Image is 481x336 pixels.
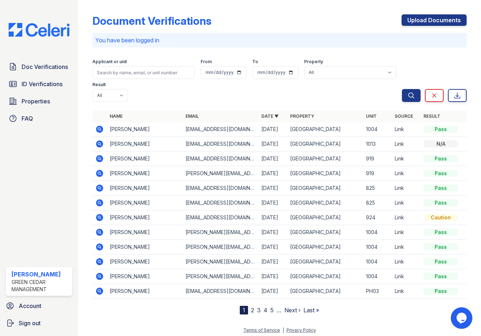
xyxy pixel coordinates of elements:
[107,137,183,151] td: [PERSON_NAME]
[22,80,63,88] span: ID Verifications
[363,284,392,299] td: PH03
[392,151,421,166] td: Link
[107,181,183,196] td: [PERSON_NAME]
[183,255,258,269] td: [PERSON_NAME][EMAIL_ADDRESS][PERSON_NAME][DOMAIN_NAME]
[392,255,421,269] td: Link
[363,122,392,137] td: 1004
[258,181,287,196] td: [DATE]
[107,255,183,269] td: [PERSON_NAME]
[423,155,458,162] div: Pass
[3,316,75,330] a: Sign out
[6,60,72,74] a: Doc Verifications
[303,307,319,314] a: Last »
[95,36,464,45] p: You have been logged in
[183,269,258,284] td: [PERSON_NAME][EMAIL_ADDRESS][DOMAIN_NAME]
[183,240,258,255] td: [PERSON_NAME][EMAIL_ADDRESS][PERSON_NAME][DOMAIN_NAME]
[287,284,363,299] td: [GEOGRAPHIC_DATA]
[423,258,458,265] div: Pass
[392,284,421,299] td: Link
[392,269,421,284] td: Link
[19,302,41,310] span: Account
[363,240,392,255] td: 1004
[402,14,467,26] a: Upload Documents
[392,225,421,240] td: Link
[363,210,392,225] td: 924
[423,185,458,192] div: Pass
[110,113,123,119] a: Name
[423,113,440,119] a: Result
[258,284,287,299] td: [DATE]
[3,299,75,313] a: Account
[6,77,72,91] a: ID Verifications
[258,151,287,166] td: [DATE]
[423,126,458,133] div: Pass
[183,225,258,240] td: [PERSON_NAME][EMAIL_ADDRESS][PERSON_NAME][DOMAIN_NAME]
[423,214,458,221] div: Caution
[22,114,33,123] span: FAQ
[258,240,287,255] td: [DATE]
[363,137,392,151] td: 1013
[258,255,287,269] td: [DATE]
[423,243,458,251] div: Pass
[261,113,279,119] a: Date ▼
[183,181,258,196] td: [EMAIL_ADDRESS][DOMAIN_NAME]
[258,269,287,284] td: [DATE]
[6,111,72,126] a: FAQ
[258,225,287,240] td: [DATE]
[287,225,363,240] td: [GEOGRAPHIC_DATA]
[287,210,363,225] td: [GEOGRAPHIC_DATA]
[92,82,106,88] label: Result
[243,327,280,333] a: Terms of Service
[183,166,258,181] td: [PERSON_NAME][EMAIL_ADDRESS][DOMAIN_NAME]
[392,166,421,181] td: Link
[392,122,421,137] td: Link
[107,196,183,210] td: [PERSON_NAME]
[287,240,363,255] td: [GEOGRAPHIC_DATA]
[201,59,212,65] label: From
[107,240,183,255] td: [PERSON_NAME]
[290,113,314,119] a: Property
[363,181,392,196] td: 825
[12,270,69,279] div: [PERSON_NAME]
[363,166,392,181] td: 919
[107,210,183,225] td: [PERSON_NAME]
[92,14,211,27] div: Document Verifications
[19,319,41,327] span: Sign out
[363,255,392,269] td: 1004
[92,59,127,65] label: Applicant or unit
[423,229,458,236] div: Pass
[258,122,287,137] td: [DATE]
[107,151,183,166] td: [PERSON_NAME]
[287,255,363,269] td: [GEOGRAPHIC_DATA]
[12,279,69,293] div: Green Cedar Management
[363,269,392,284] td: 1004
[107,122,183,137] td: [PERSON_NAME]
[22,97,50,106] span: Properties
[287,166,363,181] td: [GEOGRAPHIC_DATA]
[264,307,267,314] a: 4
[392,137,421,151] td: Link
[183,196,258,210] td: [EMAIL_ADDRESS][DOMAIN_NAME]
[423,273,458,280] div: Pass
[287,269,363,284] td: [GEOGRAPHIC_DATA]
[258,196,287,210] td: [DATE]
[270,307,274,314] a: 5
[183,210,258,225] td: [EMAIL_ADDRESS][DOMAIN_NAME]
[240,306,248,314] div: 1
[423,170,458,177] div: Pass
[392,181,421,196] td: Link
[258,210,287,225] td: [DATE]
[252,59,258,65] label: To
[92,66,195,79] input: Search by name, email, or unit number
[395,113,413,119] a: Source
[392,210,421,225] td: Link
[3,23,75,37] img: CE_Logo_Blue-a8612792a0a2168367f1c8372b55b34899dd931a85d93a1a3d3e32e68fde9ad4.png
[423,140,458,148] div: N/A
[287,327,316,333] a: Privacy Policy
[363,151,392,166] td: 919
[363,196,392,210] td: 825
[183,137,258,151] td: [EMAIL_ADDRESS][DOMAIN_NAME]
[258,137,287,151] td: [DATE]
[287,181,363,196] td: [GEOGRAPHIC_DATA]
